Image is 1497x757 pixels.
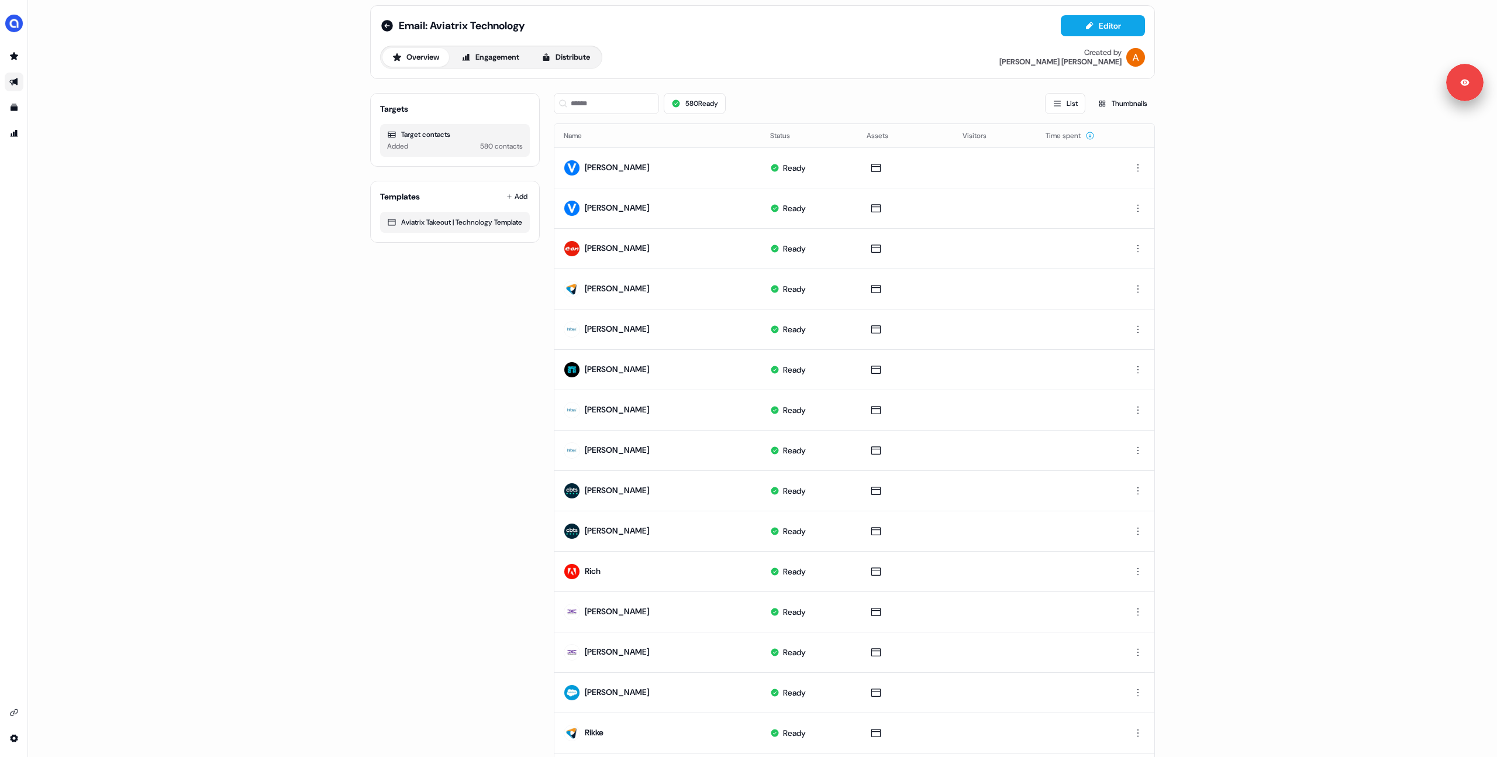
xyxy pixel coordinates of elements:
[1045,93,1085,114] button: List
[504,188,530,205] button: Add
[1090,93,1155,114] button: Thumbnails
[5,703,23,722] a: Go to integrations
[585,687,649,697] a: [PERSON_NAME]
[585,727,603,738] a: Rikke
[480,140,523,152] div: 580 contacts
[963,125,1001,146] button: Visitors
[585,445,649,455] a: [PERSON_NAME]
[387,140,408,152] div: Added
[783,162,806,174] div: Ready
[783,445,806,456] div: Ready
[783,687,806,698] div: Ready
[399,19,525,33] span: Email: Aviatrix Technology
[664,93,726,114] button: 580Ready
[5,729,23,748] a: Go to integrations
[1061,21,1145,33] a: Editor
[1126,48,1145,67] img: Apoorva
[5,124,23,143] a: Go to attribution
[585,606,649,617] a: [PERSON_NAME]
[585,202,649,213] a: [PERSON_NAME]
[5,73,23,91] a: Go to outbound experience
[387,129,523,140] div: Target contacts
[585,525,649,536] a: [PERSON_NAME]
[380,103,408,115] div: Targets
[1084,48,1122,57] div: Created by
[1061,15,1145,36] button: Editor
[382,48,449,67] button: Overview
[1046,125,1095,146] button: Time spent
[585,646,649,657] a: [PERSON_NAME]
[585,404,649,415] a: [PERSON_NAME]
[783,364,806,376] div: Ready
[532,48,600,67] button: Distribute
[585,485,649,496] a: [PERSON_NAME]
[770,125,804,146] button: Status
[387,216,523,228] div: Aviatrix Takeout | Technology Template
[783,324,806,335] div: Ready
[783,606,806,618] div: Ready
[857,124,954,147] th: Assets
[585,283,649,294] a: [PERSON_NAME]
[783,485,806,497] div: Ready
[783,646,806,658] div: Ready
[5,98,23,117] a: Go to templates
[564,125,596,146] button: Name
[783,243,806,254] div: Ready
[585,324,649,334] a: [PERSON_NAME]
[585,243,649,253] a: [PERSON_NAME]
[5,47,23,66] a: Go to prospects
[999,57,1122,67] div: [PERSON_NAME] [PERSON_NAME]
[783,404,806,416] div: Ready
[380,191,420,202] div: Templates
[783,727,806,739] div: Ready
[585,566,601,576] a: Rich
[783,566,806,577] div: Ready
[585,364,649,374] a: [PERSON_NAME]
[783,283,806,295] div: Ready
[451,48,529,67] button: Engagement
[783,202,806,214] div: Ready
[783,525,806,537] div: Ready
[585,162,649,173] a: [PERSON_NAME]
